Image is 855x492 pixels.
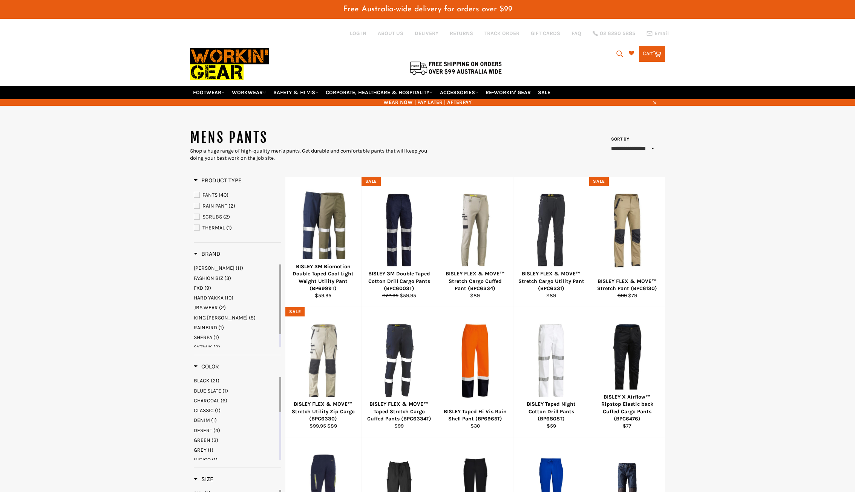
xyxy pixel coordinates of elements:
[194,377,210,384] span: BLACK
[442,408,509,423] div: BISLEY Taped Hi Vis Rain Shell Pant (BP6965T)
[194,363,219,370] h3: Color
[361,177,437,307] a: BISLEY BPC6003T 3M Double Taped Cotton Drill Cargo Pants - Workin' Gear BISLEY 3M Double Taped Co...
[285,307,361,437] a: BISLEY FLEX & MOVE™ Stretch Utility Zip Cargo (BPC6330) - Workin' Gear BISLEY FLEX & MOVE™ Stretc...
[366,270,432,292] div: BISLEY 3M Double Taped Cotton Drill Cargo Pants (BPC6003T)
[447,193,504,268] img: BISLEY FLEX & MOVE™ Stretch Cargo Cuffed Pant (BPC6334) - Workin' Gear
[450,30,473,37] a: RETURNS
[382,292,398,299] s: $72.95
[531,30,560,37] a: GIFT CARDS
[290,422,357,429] div: $89
[343,5,512,13] span: Free Australia-wide delivery for orders over $99
[518,292,584,299] div: $89
[194,397,278,404] a: CHARCOAL
[194,224,281,232] a: THERMAL
[190,86,228,99] a: FOOTWEAR
[518,270,584,292] div: BISLEY FLEX & MOVE™ Stretch Cargo Utility Pant (BPC6331)
[194,417,210,423] span: DENIM
[221,397,227,404] span: (6)
[194,388,221,394] span: BLUE SLATE
[194,457,211,463] span: INDIGO
[361,307,437,437] a: BISLEY FLEX & MOVE™ Taped Stretch Cargo Cuffed Pants (BPC6334T) - Workin' Gear BISLEY FLEX & MOVE...
[215,407,221,414] span: (1)
[194,387,278,394] a: BLUE SLATE
[194,377,278,384] a: BLACK
[639,46,665,62] a: Cart
[594,393,660,422] div: BISLEY X Airflow™ Ripstop Elastic back Cuffed Cargo Pants (BPC6476)
[366,400,432,422] div: BISLEY FLEX & MOVE™ Taped Stretch Cargo Cuffed Pants (BPC6334T)
[608,136,629,142] label: Sort by
[194,250,221,258] h3: Brand
[297,186,349,275] img: BISLEY BP6999T 3M Biomotion Double Taped Cool Light Weight Utility Pant - Workin' Gear
[194,447,207,453] span: GREY
[295,323,352,399] img: BISLEY FLEX & MOVE™ Stretch Utility Zip Cargo (BPC6330) - Workin' Gear
[202,203,227,209] span: RAIN PANT
[437,307,513,437] a: BISLEY Taped Hi Vis Rain Shell Pant BISLEY Taped Hi Vis Rain Shell Pant (BP6965T) $30
[654,31,669,36] span: Email
[194,315,248,321] span: KING [PERSON_NAME]
[270,86,322,99] a: SAFETY & HI VIS
[647,31,669,37] a: Email
[194,344,212,350] span: SYZMIK
[190,99,665,106] span: WEAR NOW | PAY LATER | AFTERPAY
[204,285,211,291] span: (9)
[194,324,278,331] a: RAINBIRD
[213,344,220,350] span: (2)
[572,30,581,37] a: FAQ
[194,407,214,414] span: CLASSIC
[378,30,403,37] a: ABOUT US
[194,324,217,331] span: RAINBIRD
[190,43,269,86] img: Workin Gear leaders in Workwear, Safety Boots, PPE, Uniforms. Australia's No.1 in Workwear
[194,177,242,184] span: Product Type
[211,377,219,384] span: (21)
[594,278,660,292] div: BISLEY FLEX & MOVE™ Stretch Pant (BPC6130)
[437,86,481,99] a: ACCESSORIES
[290,292,357,299] div: $59.95
[484,30,519,37] a: TRACK ORDER
[483,86,534,99] a: RE-WORKIN' GEAR
[290,263,357,292] div: BISLEY 3M Biomotion Double Taped Cool Light Weight Utility Pant (BP6999T)
[194,191,281,199] a: PANTS
[226,225,232,231] span: (1)
[194,314,278,321] a: KING GEE
[523,323,580,399] img: BISLEY Taped Night Cotton Drill Pants (BP6808T)
[202,192,218,198] span: PANTS
[442,422,509,429] div: $30
[208,447,213,453] span: (1)
[366,292,432,299] div: $59.95
[194,294,278,301] a: HARD YAKKA
[194,285,203,291] span: FXD
[371,323,428,399] img: BISLEY FLEX & MOVE™ Taped Stretch Cargo Cuffed Pants (BPC6334T) - Workin' Gear
[350,30,366,37] a: Log in
[371,193,428,268] img: BISLEY BPC6003T 3M Double Taped Cotton Drill Cargo Pants - Workin' Gear
[194,437,210,443] span: GREEN
[236,265,243,271] span: (11)
[593,31,635,36] a: 02 6280 5885
[594,292,660,299] div: $79
[513,307,589,437] a: BISLEY Taped Night Cotton Drill Pants (BP6808T) BISLEY Taped Night Cotton Drill Pants (BP6808T) $59
[409,60,503,76] img: Flat $9.95 shipping Australia wide
[523,193,580,268] img: BISLEY FLEX & MOVE™ Stretch Cargo Utility Pant (BPC6331) - Workin' Gear
[194,344,278,351] a: SYZMIK
[194,475,213,483] h3: Size
[194,456,278,463] a: INDIGO
[599,193,656,268] img: BISLEY FLEX & MOVE™ Stretch Pant (BPC6130) - Workin' Gear
[222,388,228,394] span: (1)
[589,307,665,437] a: BISLEY X Airflow™ Ripstop Elastic back Cuffed Cargo Pants (BPC6476) - Workin' Gear BISLEY X Airfl...
[194,202,281,210] a: RAIN PANT
[194,417,278,424] a: DENIM
[202,214,222,220] span: SCRUBS
[190,128,427,147] h1: MENS PANTS
[194,334,212,341] span: SHERPA
[194,397,219,404] span: CHARCOAL
[212,457,218,463] span: (1)
[600,31,635,36] span: 02 6280 5885
[229,86,269,99] a: WORKWEAR
[194,334,278,341] a: SHERPA
[194,265,234,271] span: [PERSON_NAME]
[589,177,608,186] div: Sale
[211,437,218,443] span: (3)
[518,400,584,422] div: BISLEY Taped Night Cotton Drill Pants (BP6808T)
[202,225,225,231] span: THERMAL
[194,250,221,257] span: Brand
